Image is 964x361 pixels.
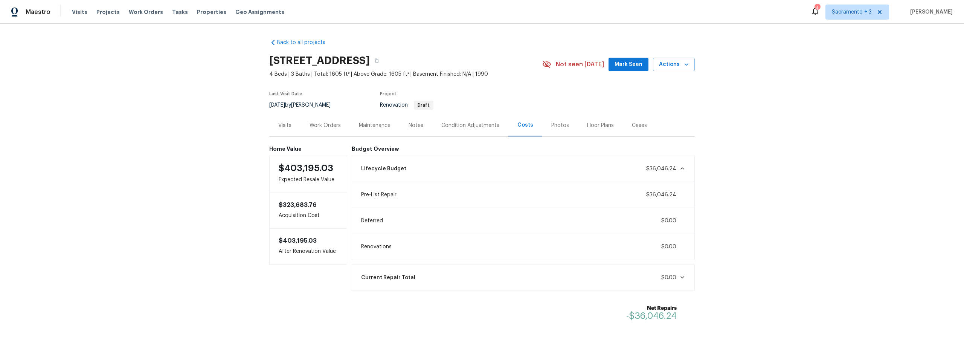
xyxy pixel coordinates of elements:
[269,70,542,78] span: 4 Beds | 3 Baths | Total: 1605 ft² | Above Grade: 1605 ft² | Basement Finished: N/A | 1990
[659,60,689,69] span: Actions
[361,217,383,225] span: Deferred
[72,8,87,16] span: Visits
[661,218,676,223] span: $0.00
[615,60,642,69] span: Mark Seen
[352,146,695,152] h6: Budget Overview
[279,164,333,173] span: $403,195.03
[269,57,370,64] h2: [STREET_ADDRESS]
[310,122,341,129] div: Work Orders
[653,58,695,72] button: Actions
[609,58,648,72] button: Mark Seen
[269,193,347,228] div: Acquisition Cost
[646,192,676,197] span: $36,046.24
[441,122,499,129] div: Condition Adjustments
[380,102,433,108] span: Renovation
[626,311,677,320] span: -$36,046.24
[197,8,226,16] span: Properties
[269,92,302,96] span: Last Visit Date
[278,122,291,129] div: Visits
[626,304,677,312] b: Net Repairs
[269,228,347,265] div: After Renovation Value
[359,122,390,129] div: Maintenance
[172,9,188,15] span: Tasks
[129,8,163,16] span: Work Orders
[269,101,340,110] div: by [PERSON_NAME]
[409,122,423,129] div: Notes
[646,166,676,171] span: $36,046.24
[279,238,317,244] span: $403,195.03
[556,61,604,68] span: Not seen [DATE]
[361,274,415,281] span: Current Repair Total
[415,103,433,107] span: Draft
[370,54,383,67] button: Copy Address
[269,156,347,193] div: Expected Resale Value
[269,146,347,152] h6: Home Value
[361,243,392,251] span: Renovations
[907,8,953,16] span: [PERSON_NAME]
[361,191,397,199] span: Pre-List Repair
[26,8,50,16] span: Maestro
[361,165,406,173] span: Lifecycle Budget
[269,39,342,46] a: Back to all projects
[235,8,284,16] span: Geo Assignments
[815,5,820,12] div: 4
[587,122,614,129] div: Floor Plans
[661,275,676,280] span: $0.00
[551,122,569,129] div: Photos
[96,8,120,16] span: Projects
[832,8,872,16] span: Sacramento + 3
[269,102,285,108] span: [DATE]
[632,122,647,129] div: Cases
[517,121,533,129] div: Costs
[380,92,397,96] span: Project
[661,244,676,249] span: $0.00
[279,202,317,208] span: $323,683.76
